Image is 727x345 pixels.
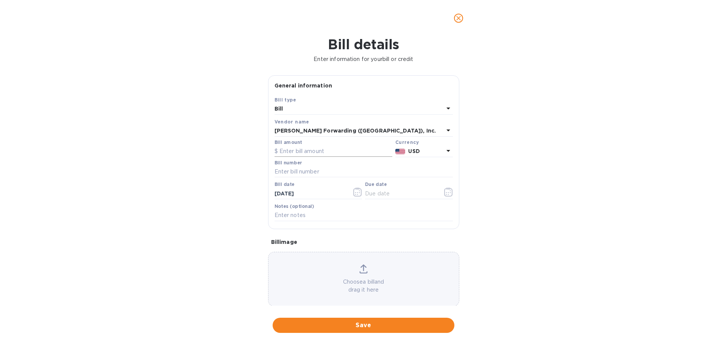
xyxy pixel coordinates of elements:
[6,55,721,63] p: Enter information for your bill or credit
[395,149,406,154] img: USD
[275,210,453,221] input: Enter notes
[275,188,346,199] input: Select date
[408,148,420,154] b: USD
[273,318,454,333] button: Save
[275,204,314,209] label: Notes (optional)
[275,183,295,187] label: Bill date
[275,161,302,165] label: Bill number
[275,83,332,89] b: General information
[275,119,309,125] b: Vendor name
[275,140,302,145] label: Bill amount
[275,128,436,134] b: [PERSON_NAME] Forwarding ([GEOGRAPHIC_DATA]), Inc.
[6,36,721,52] h1: Bill details
[275,97,296,103] b: Bill type
[275,106,283,112] b: Bill
[449,9,468,27] button: close
[268,278,459,294] p: Choose a bill and drag it here
[275,166,453,178] input: Enter bill number
[279,321,448,330] span: Save
[271,238,456,246] p: Bill image
[365,188,437,199] input: Due date
[365,183,387,187] label: Due date
[395,139,419,145] b: Currency
[275,146,392,157] input: $ Enter bill amount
